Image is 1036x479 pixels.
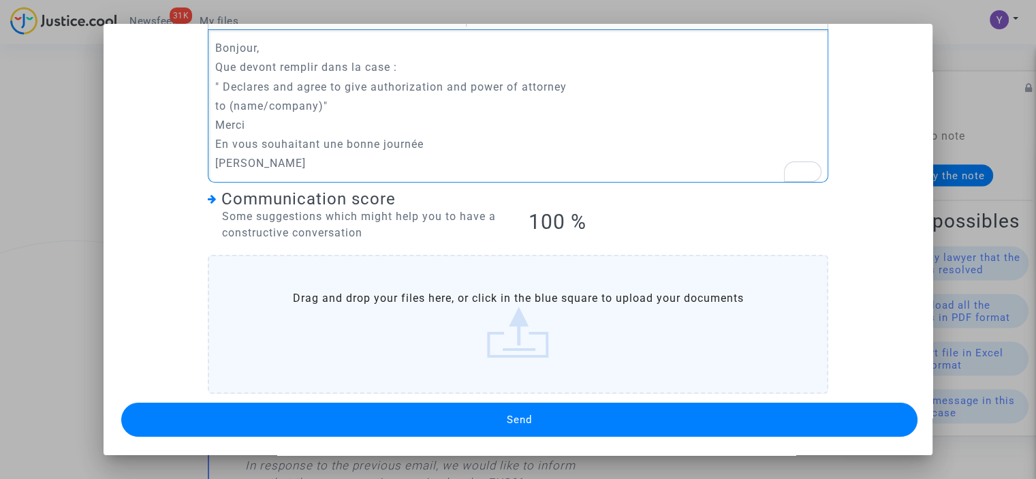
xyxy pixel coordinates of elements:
[215,155,821,172] p: [PERSON_NAME]
[215,59,821,76] p: Que devont remplir dans la case :
[121,403,917,437] button: Send
[215,40,821,57] p: Bonjour,
[215,136,821,153] p: En vous souhaitant une bonne journée
[528,210,828,234] h1: 100 %
[208,208,508,241] div: Some suggestions which might help you to have a constructive conversation
[208,29,828,183] div: To enrich screen reader interactions, please activate Accessibility in Grammarly extension settings
[507,414,532,426] span: Send
[221,189,396,208] span: Communication score
[215,78,821,95] p: " Declares and agree to give authorization and power of attorney
[215,97,821,114] p: to (name/company)"
[215,117,821,134] p: Merci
